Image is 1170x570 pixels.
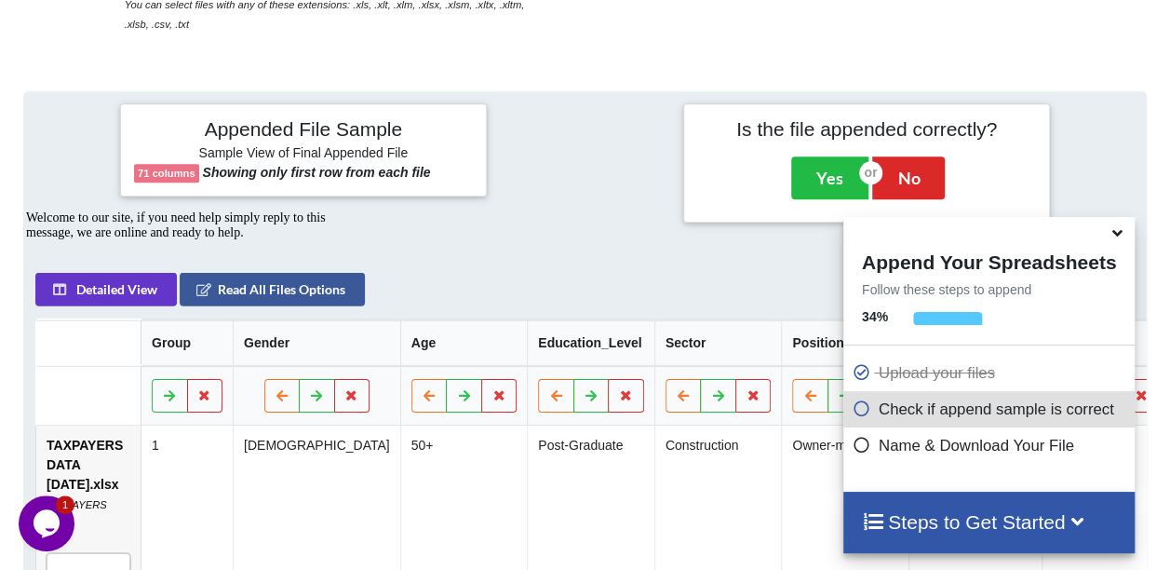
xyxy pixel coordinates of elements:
[853,398,1130,421] p: Check if append sample is correct
[7,7,343,37] div: Welcome to our site, if you need help simply reply to this message, we are online and ready to help.
[134,117,473,143] h4: Appended File Sample
[872,156,945,199] button: No
[862,510,1116,534] h4: Steps to Get Started
[654,320,782,366] th: Sector
[843,280,1135,299] p: Follow these steps to append
[697,117,1036,141] h4: Is the file appended correctly?
[781,320,908,366] th: Position
[853,434,1130,457] p: Name & Download Your File
[7,7,307,36] span: Welcome to our site, if you need help simply reply to this message, we are online and ready to help.
[138,168,195,179] b: 71 columns
[862,309,888,324] b: 34 %
[527,320,654,366] th: Education_Level
[203,165,431,180] b: Showing only first row from each file
[134,145,473,164] h6: Sample View of Final Appended File
[19,495,78,551] iframe: chat widget
[47,499,107,530] i: TAXPAYERS DATA
[853,361,1130,385] p: Upload your files
[843,246,1135,274] h4: Append Your Spreadsheets
[791,156,868,199] button: Yes
[19,203,354,486] iframe: chat widget
[400,320,528,366] th: Age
